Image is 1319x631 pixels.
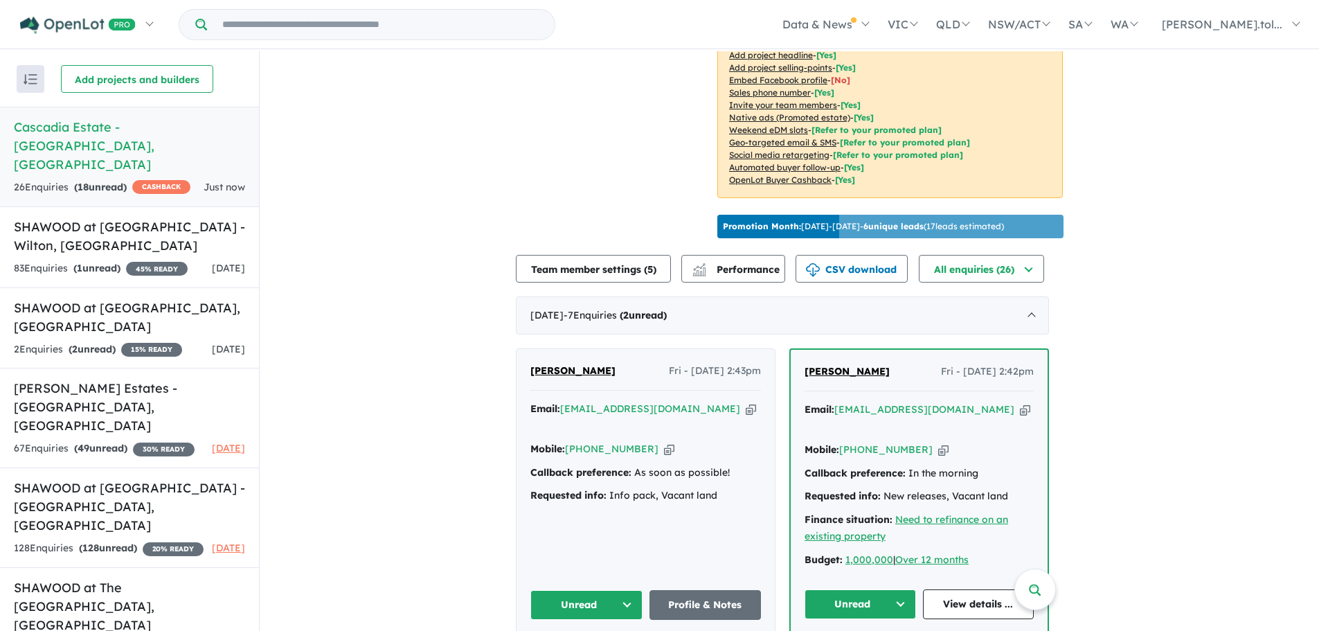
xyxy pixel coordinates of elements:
button: Add projects and builders [61,65,213,93]
button: Copy [938,443,949,457]
span: [DATE] [212,262,245,274]
span: Just now [204,181,245,193]
u: OpenLot Buyer Cashback [729,175,832,185]
button: Unread [805,589,916,619]
u: Add project selling-points [729,62,832,73]
strong: Callback preference: [805,467,906,479]
span: [PERSON_NAME] [530,364,616,377]
div: 128 Enquir ies [14,540,204,557]
u: Over 12 months [895,553,969,566]
span: 1 [77,262,82,274]
u: Geo-targeted email & SMS [729,137,836,148]
h5: Cascadia Estate - [GEOGRAPHIC_DATA] , [GEOGRAPHIC_DATA] [14,118,245,174]
span: [Yes] [854,112,874,123]
span: [Refer to your promoted plan] [811,125,942,135]
a: 1,000,000 [845,553,893,566]
h5: SHAWOOD at [GEOGRAPHIC_DATA] - Wilton , [GEOGRAPHIC_DATA] [14,217,245,255]
div: In the morning [805,465,1034,482]
span: 128 [82,542,99,554]
u: Weekend eDM slots [729,125,808,135]
span: 2 [623,309,629,321]
div: 67 Enquir ies [14,441,195,457]
div: 26 Enquir ies [14,179,190,196]
a: [PHONE_NUMBER] [839,443,933,456]
span: 15 % READY [121,343,182,357]
span: - 7 Enquir ies [564,309,667,321]
img: bar-chart.svg [692,267,706,276]
u: Native ads (Promoted estate) [729,112,850,123]
span: [ Yes ] [816,50,836,60]
b: Promotion Month: [723,221,801,231]
img: sort.svg [24,74,37,85]
button: Copy [664,442,674,456]
h5: SHAWOOD at [GEOGRAPHIC_DATA] , [GEOGRAPHIC_DATA] [14,299,245,336]
div: 2 Enquir ies [14,341,182,358]
strong: Budget: [805,553,843,566]
span: [DATE] [212,542,245,554]
button: Team member settings (5) [516,255,671,283]
span: [Yes] [835,175,855,185]
strong: ( unread) [69,343,116,355]
a: [PHONE_NUMBER] [565,443,658,455]
button: Unread [530,590,643,620]
a: Profile & Notes [649,590,762,620]
span: 18 [78,181,89,193]
u: Automated buyer follow-up [729,162,841,172]
h5: SHAWOOD at [GEOGRAPHIC_DATA] - [GEOGRAPHIC_DATA] , [GEOGRAPHIC_DATA] [14,479,245,535]
strong: Finance situation: [805,513,892,526]
span: [ Yes ] [814,87,834,98]
strong: ( unread) [73,262,120,274]
button: CSV download [796,255,908,283]
div: Info pack, Vacant land [530,488,761,504]
span: [ Yes ] [841,100,861,110]
u: Social media retargeting [729,150,829,160]
a: Need to refinance on an existing property [805,513,1008,542]
strong: Callback preference: [530,466,631,479]
a: [EMAIL_ADDRESS][DOMAIN_NAME] [560,402,740,415]
span: [PERSON_NAME] [805,365,890,377]
span: [ Yes ] [836,62,856,73]
span: 2 [72,343,78,355]
div: New releases, Vacant land [805,488,1034,505]
a: [EMAIL_ADDRESS][DOMAIN_NAME] [834,403,1014,416]
span: CASHBACK [132,180,190,194]
img: download icon [806,263,820,277]
span: [Yes] [844,162,864,172]
div: 83 Enquir ies [14,260,188,277]
input: Try estate name, suburb, builder or developer [210,10,552,39]
span: [Refer to your promoted plan] [833,150,963,160]
strong: Email: [530,402,560,415]
span: [Refer to your promoted plan] [840,137,970,148]
strong: ( unread) [74,181,127,193]
p: [DATE] - [DATE] - ( 17 leads estimated) [723,220,1004,233]
strong: Mobile: [530,443,565,455]
strong: ( unread) [74,442,127,454]
span: Fri - [DATE] 2:43pm [669,363,761,380]
b: 6 unique leads [863,221,924,231]
u: Sales phone number [729,87,811,98]
h5: [PERSON_NAME] Estates - [GEOGRAPHIC_DATA] , [GEOGRAPHIC_DATA] [14,379,245,435]
button: Copy [1020,402,1030,417]
span: 49 [78,442,89,454]
span: [PERSON_NAME].tol... [1162,17,1282,31]
a: [PERSON_NAME] [530,363,616,380]
span: 30 % READY [133,443,195,456]
div: [DATE] [516,296,1049,335]
button: All enquiries (26) [919,255,1044,283]
strong: Email: [805,403,834,416]
div: | [805,552,1034,569]
span: Fri - [DATE] 2:42pm [941,364,1034,380]
span: [DATE] [212,343,245,355]
img: Openlot PRO Logo White [20,17,136,34]
button: Performance [681,255,785,283]
u: Embed Facebook profile [729,75,827,85]
strong: ( unread) [620,309,667,321]
strong: ( unread) [79,542,137,554]
strong: Requested info: [805,490,881,502]
div: As soon as possible! [530,465,761,481]
span: 20 % READY [143,542,204,556]
strong: Requested info: [530,489,607,501]
a: [PERSON_NAME] [805,364,890,380]
span: [DATE] [212,442,245,454]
